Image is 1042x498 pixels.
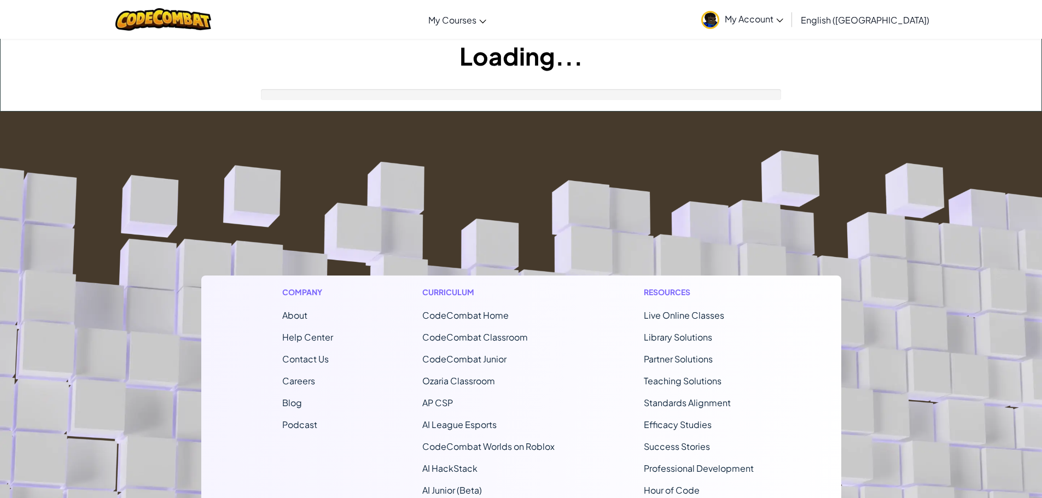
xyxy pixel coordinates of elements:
[701,11,719,29] img: avatar
[282,397,302,408] a: Blog
[428,14,476,26] span: My Courses
[644,397,731,408] a: Standards Alignment
[801,14,929,26] span: English ([GEOGRAPHIC_DATA])
[644,286,760,298] h1: Resources
[422,375,495,386] a: Ozaria Classroom
[422,331,528,343] a: CodeCombat Classroom
[644,375,721,386] a: Teaching Solutions
[282,375,315,386] a: Careers
[644,484,700,496] a: Hour of Code
[282,286,333,298] h1: Company
[644,309,724,321] a: Live Online Classes
[644,419,712,430] a: Efficacy Studies
[644,441,710,452] a: Success Stories
[422,462,478,474] a: AI HackStack
[644,331,712,343] a: Library Solutions
[422,353,507,365] a: CodeCombat Junior
[422,309,509,321] span: CodeCombat Home
[696,2,789,37] a: My Account
[282,353,329,365] span: Contact Us
[422,419,497,430] a: AI League Esports
[422,441,555,452] a: CodeCombat Worlds on Roblox
[422,484,482,496] a: AI Junior (Beta)
[795,5,935,34] a: English ([GEOGRAPHIC_DATA])
[282,419,317,430] a: Podcast
[282,309,307,321] a: About
[1,39,1041,73] h1: Loading...
[644,353,713,365] a: Partner Solutions
[423,5,492,34] a: My Courses
[422,286,555,298] h1: Curriculum
[422,397,453,408] a: AP CSP
[282,331,333,343] a: Help Center
[115,8,211,31] img: CodeCombat logo
[725,13,783,25] span: My Account
[644,462,754,474] a: Professional Development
